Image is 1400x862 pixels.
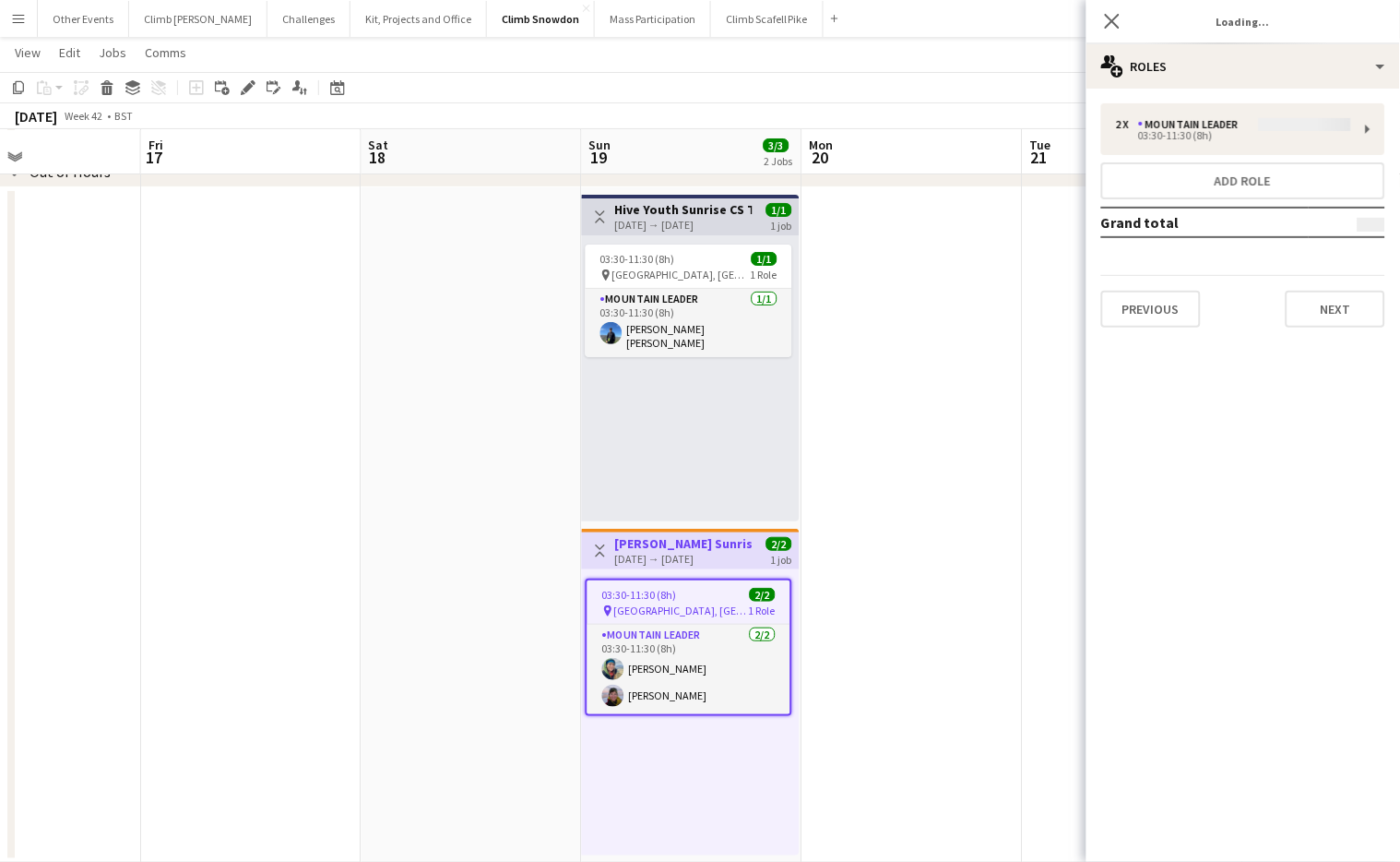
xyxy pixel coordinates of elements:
[612,268,751,281] span: [GEOGRAPHIC_DATA], [GEOGRAPHIC_DATA]
[586,579,792,716] app-job-card: 03:30-11:30 (8h)2/2 [GEOGRAPHIC_DATA], [GEOGRAPHIC_DATA]1 RoleMountain Leader2/203:30-11:30 (8h)[...
[810,137,834,153] span: Mon
[1101,291,1201,328] button: Previous
[587,625,790,714] app-card-role: Mountain Leader2/203:30-11:30 (8h)[PERSON_NAME][PERSON_NAME]
[15,107,57,126] div: [DATE]
[148,137,163,153] span: Fri
[615,218,753,232] div: [DATE] → [DATE]
[1086,44,1400,89] div: Roles
[487,1,595,37] button: Climb Snowdon
[7,41,48,65] a: View
[145,44,186,61] span: Comms
[586,289,792,357] app-card-role: Mountain Leader1/103:30-11:30 (8h)[PERSON_NAME] [PERSON_NAME]
[750,588,776,602] span: 2/2
[350,1,487,37] button: Kit, Projects and Office
[1086,9,1400,33] h3: Loading...
[1101,208,1309,237] td: Grand total
[59,44,80,61] span: Edit
[771,551,792,567] div: 1 job
[766,537,792,551] span: 2/2
[586,245,792,357] app-job-card: 03:30-11:30 (8h)1/1 [GEOGRAPHIC_DATA], [GEOGRAPHIC_DATA]1 RoleMountain Leader1/103:30-11:30 (8h)[...
[1286,291,1385,328] button: Next
[38,1,129,37] button: Other Events
[52,41,88,65] a: Edit
[15,44,41,61] span: View
[615,552,753,566] div: [DATE] → [DATE]
[600,252,675,266] span: 03:30-11:30 (8h)
[615,201,753,218] h3: Hive Youth Sunrise CS T25Q3CS-9802
[771,217,792,233] div: 1 job
[615,535,753,552] h3: [PERSON_NAME] Sunrise CS S25Q3CS-9953
[807,147,834,168] span: 20
[1101,162,1385,199] button: Add role
[595,1,711,37] button: Mass Participation
[587,147,611,168] span: 19
[614,604,749,617] span: [GEOGRAPHIC_DATA], [GEOGRAPHIC_DATA]
[765,154,793,168] div: 2 Jobs
[711,1,824,37] button: Climb Scafell Pike
[61,109,107,123] span: Week 42
[91,41,134,65] a: Jobs
[1027,147,1051,168] span: 21
[764,138,789,152] span: 3/3
[589,137,611,153] span: Sun
[749,604,776,617] span: 1 Role
[114,109,133,123] div: BST
[129,1,267,37] button: Climb [PERSON_NAME]
[766,203,792,217] span: 1/1
[137,41,194,65] a: Comms
[99,44,126,61] span: Jobs
[267,1,350,37] button: Challenges
[751,268,777,281] span: 1 Role
[366,147,389,168] span: 18
[1030,137,1051,153] span: Tue
[602,588,677,602] span: 03:30-11:30 (8h)
[752,252,777,266] span: 1/1
[146,147,163,168] span: 17
[369,137,389,153] span: Sat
